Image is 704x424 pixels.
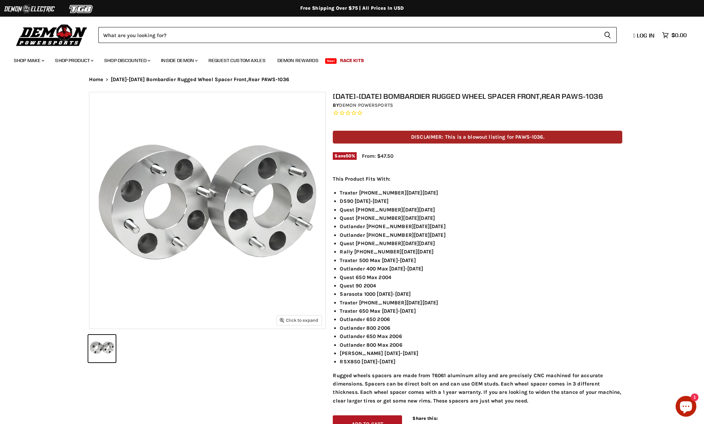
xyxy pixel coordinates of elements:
span: Save % [333,152,357,160]
li: DS90 [DATE]-[DATE] [340,197,622,205]
a: Shop Product [50,53,98,68]
a: Race Kits [335,53,369,68]
li: Outlander 650 2006 [340,315,622,323]
p: This Product Fits With: [333,175,622,183]
li: Sarasota 1000 [DATE]-[DATE] [340,290,622,298]
button: 1999-2016 Bombardier Rugged Wheel Spacer Front,Rear PAWS-1036 thumbnail [88,335,116,362]
img: Demon Electric Logo 2 [3,2,55,16]
p: DISCLAIMER: This is a blowout listing for PAWS-1036. [333,131,622,144]
li: Rally [PHONE_NUMBER][DATE][DATE] [340,248,622,256]
li: Outlander 400 Max [DATE]-[DATE] [340,265,622,273]
nav: Breadcrumbs [75,77,629,83]
img: 1999-2016 Bombardier Rugged Wheel Spacer Front,Rear PAWS-1036 [89,92,326,329]
li: Quest 90 2004 [340,282,622,290]
li: [PERSON_NAME] [DATE]-[DATE] [340,349,622,357]
li: Quest [PHONE_NUMBER][DATE][DATE] [340,214,622,222]
li: Outlander [PHONE_NUMBER][DATE][DATE] [340,231,622,239]
img: Demon Powersports [14,23,90,47]
a: Demon Rewards [272,53,324,68]
a: Log in [630,32,659,38]
li: Outlander [PHONE_NUMBER][DATE][DATE] [340,222,622,231]
li: Traxter 500 Max [DATE]-[DATE] [340,256,622,265]
h1: [DATE]-[DATE] Bombardier Rugged Wheel Spacer Front,Rear PAWS-1036 [333,92,622,101]
span: Rated 0.0 out of 5 stars 0 reviews [333,110,622,117]
a: Home [89,77,104,83]
input: Search [98,27,598,43]
ul: Main menu [9,51,685,68]
button: Click to expand [277,315,322,325]
inbox-online-store-chat: Shopify online store chat [674,396,698,418]
div: Free Shipping Over $75 | All Prices In USD [75,5,629,11]
a: Shop Discounted [99,53,154,68]
div: Rugged wheels spacers are made from T6061 aluminum alloy and are precisely CNC machined for accur... [333,175,622,405]
span: [DATE]-[DATE] Bombardier Rugged Wheel Spacer Front,Rear PAWS-1036 [111,77,289,83]
a: Demon Powersports [339,102,393,108]
li: Traxter 650 Max [DATE]-[DATE] [340,307,622,315]
li: Outlander 800 Max 2006 [340,341,622,349]
li: Outlander 650 Max 2006 [340,332,622,340]
a: Request Custom Axles [203,53,271,68]
li: Traxter [PHONE_NUMBER][DATE][DATE] [340,298,622,307]
li: Outlander 800 2006 [340,324,622,332]
img: TGB Logo 2 [55,2,107,16]
li: Traxter [PHONE_NUMBER][DATE][DATE] [340,189,622,197]
li: Quest [PHONE_NUMBER][DATE][DATE] [340,239,622,248]
div: by [333,102,622,109]
li: Quest 650 Max 2004 [340,273,622,282]
form: Product [98,27,617,43]
span: New! [325,58,337,64]
a: $0.00 [659,30,690,40]
span: Log in [637,32,654,39]
span: Click to expand [280,318,318,323]
li: Quest [PHONE_NUMBER][DATE][DATE] [340,206,622,214]
button: Search [598,27,617,43]
span: $0.00 [671,32,687,38]
span: From: $47.50 [362,153,393,159]
a: Shop Make [9,53,48,68]
span: Share this: [412,416,437,421]
span: 50 [346,153,351,158]
a: Inside Demon [156,53,202,68]
li: RSX850 [DATE]-[DATE] [340,357,622,366]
